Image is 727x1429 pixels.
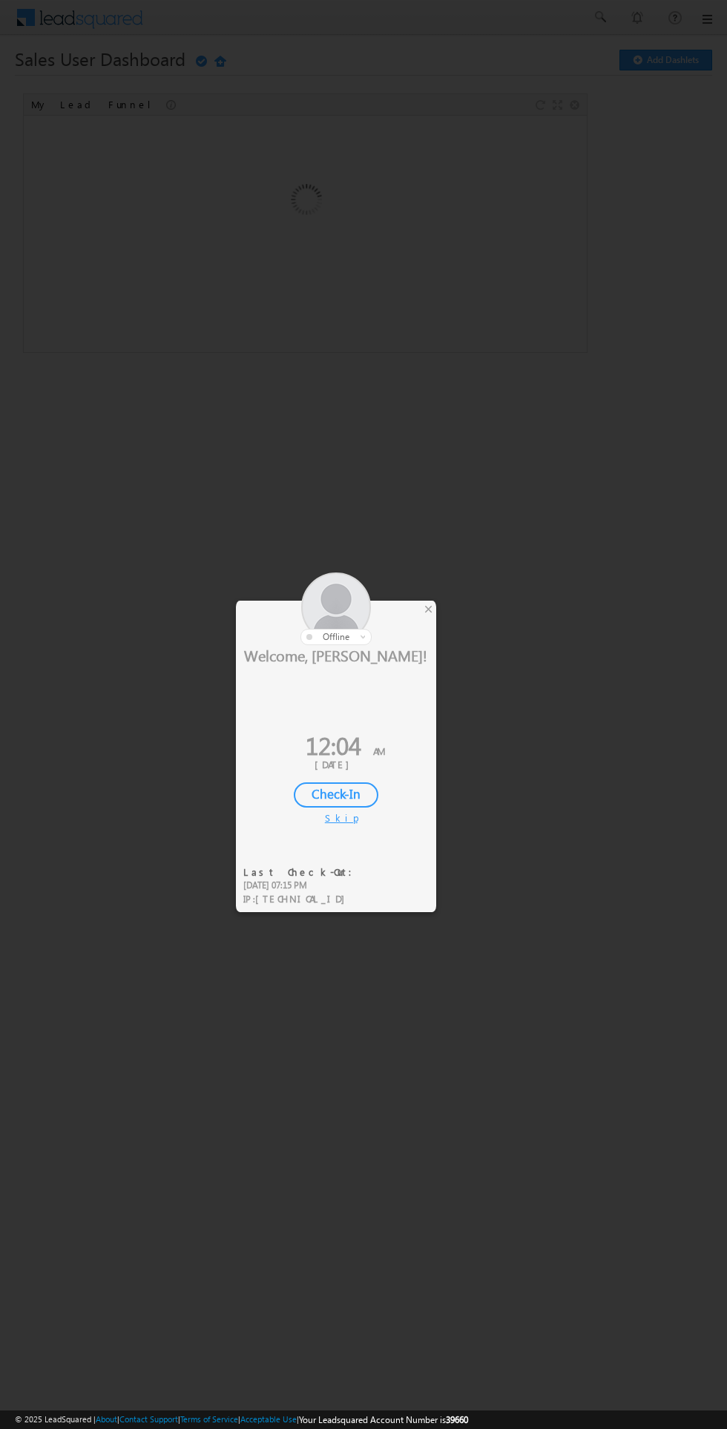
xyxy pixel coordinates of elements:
a: About [96,1414,117,1424]
span: Your Leadsquared Account Number is [299,1414,468,1425]
span: AM [373,745,385,757]
div: IP : [243,892,361,906]
span: 12:04 [306,728,361,762]
span: offline [323,631,349,642]
span: 39660 [446,1414,468,1425]
span: [TECHNICAL_ID] [255,892,352,905]
div: Skip [325,811,347,825]
div: Welcome, [PERSON_NAME]! [236,645,436,664]
div: Check-In [294,782,378,808]
a: Contact Support [119,1414,178,1424]
a: Acceptable Use [240,1414,297,1424]
a: Terms of Service [180,1414,238,1424]
div: × [421,601,436,617]
div: [DATE] [247,758,425,771]
div: Last Check-Out: [243,865,361,879]
span: © 2025 LeadSquared | | | | | [15,1413,468,1427]
div: [DATE] 07:15 PM [243,879,361,892]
